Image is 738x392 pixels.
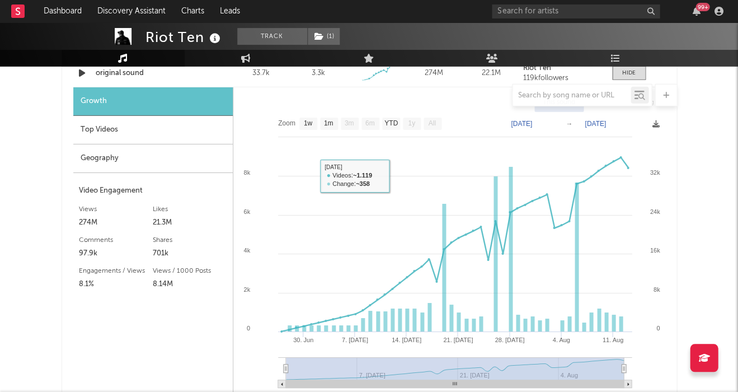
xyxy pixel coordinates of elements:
div: Shares [153,234,227,247]
text: 24k [650,208,660,215]
text: 14. [DATE] [391,337,421,343]
text: 2k [243,286,250,293]
text: 4. Aug [552,337,570,343]
div: 274M [79,216,153,230]
text: 4k [243,247,250,254]
div: 97.9k [79,247,153,260]
text: 7. [DATE] [341,337,368,343]
text: [DATE] [511,120,532,128]
div: 99 + [695,3,709,11]
span: ( 1 ) [307,28,340,45]
div: Top Videos [73,116,233,144]
div: 3.3k [312,68,325,79]
text: 0 [656,325,659,332]
text: 21. [DATE] [443,337,472,343]
text: 6k [243,208,250,215]
text: 8k [653,286,660,293]
div: Likes [153,203,227,216]
a: Riot Ten [523,64,600,72]
text: Zoom [278,120,295,128]
text: → [566,120,572,128]
div: Comments [79,234,153,247]
text: 30. Jun [293,337,313,343]
div: 8.14M [153,278,227,291]
div: Video Engagement [79,184,227,198]
text: 1m [323,120,333,128]
button: 99+ [692,7,700,16]
div: 33.7k [235,68,287,79]
div: 22.1M [465,68,517,79]
text: [DATE] [585,120,606,128]
text: All [428,120,435,128]
div: Views / 1000 Posts [153,264,227,278]
text: 8k [243,169,250,176]
strong: Riot Ten [523,64,551,72]
div: Engagements / Views [79,264,153,278]
text: YTD [384,120,397,128]
div: 119k followers [523,74,600,82]
text: 32k [650,169,660,176]
div: 21.3M [153,216,227,230]
input: Search by song name or URL [513,91,631,100]
div: 8.1% [79,278,153,291]
a: original sound [96,68,213,79]
div: 701k [153,247,227,260]
text: 16k [650,247,660,254]
text: 0 [246,325,250,332]
text: 3m [344,120,354,128]
text: 11. Aug [602,337,623,343]
div: 274M [407,68,459,79]
div: Views [79,203,153,216]
text: 6m [365,120,374,128]
button: Track [237,28,307,45]
input: Search for artists [492,4,660,18]
div: Riot Ten [145,28,223,46]
text: 28. [DATE] [495,337,524,343]
div: Geography [73,144,233,173]
text: 1y [408,120,415,128]
button: (1) [308,28,340,45]
text: 1w [303,120,312,128]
